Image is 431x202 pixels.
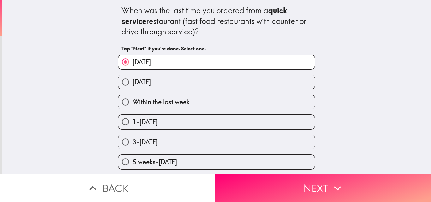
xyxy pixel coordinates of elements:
button: 5 weeks-[DATE] [118,155,315,169]
button: [DATE] [118,75,315,89]
span: 5 weeks-[DATE] [133,158,177,166]
span: [DATE] [133,58,151,66]
span: Within the last week [133,98,190,107]
span: [DATE] [133,78,151,86]
span: 3-[DATE] [133,138,158,147]
button: 3-[DATE] [118,135,315,149]
button: 1-[DATE] [118,115,315,129]
div: When was the last time you ordered from a restaurant (fast food restaurants with counter or drive... [121,5,311,37]
button: Within the last week [118,95,315,109]
h6: Tap "Next" if you're done. Select one. [121,45,311,52]
span: 1-[DATE] [133,118,158,126]
b: quick service [121,6,289,26]
button: [DATE] [118,55,315,69]
button: Next [215,174,431,202]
